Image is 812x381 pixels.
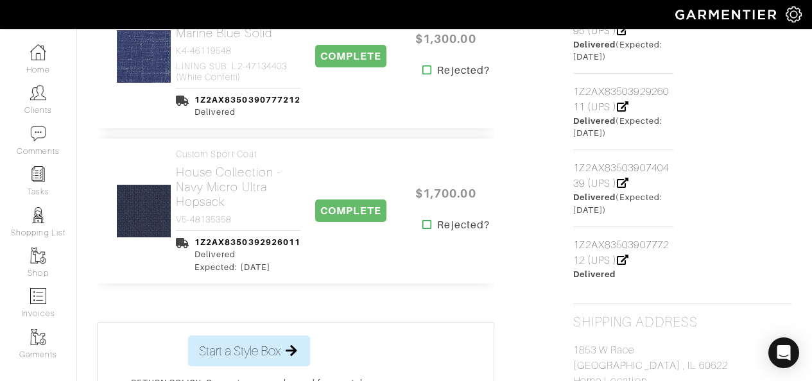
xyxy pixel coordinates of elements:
[51,30,236,83] img: YSpPjW9KsLf7ZcB773Eds5xX.jpg
[30,126,46,142] img: comment-icon-a0a6a9ef722e966f86d9cbdc48e553b5cf19dbc54f86b18d962a5391bc8f6eb6.png
[573,191,673,216] div: (Expected: [DATE])
[176,46,300,56] h4: K4-46119548
[194,261,300,273] div: Expected: [DATE]
[573,38,673,63] div: (Expected: [DATE])
[194,237,300,247] a: 1Z2AX8350392926011
[176,61,300,83] h4: LINING SUB: L2-47134403 (White Confetti)
[194,95,300,105] a: 1Z2AX8350390777212
[786,6,802,22] img: gear-icon-white-bd11855cb880d31180b6d7d6211b90ccbf57a29d726f0c71d8c61bd08dd39cc2.png
[30,207,46,223] img: stylists-icon-eb353228a002819b7ec25b43dbf5f0378dd9e0616d9560372ff212230b889e62.png
[176,214,300,225] h4: V5-48135358
[573,192,616,202] span: Delivered
[176,165,300,209] h2: House Collection - Navy Micro Ultra Hopsack
[768,337,799,368] div: Open Intercom Messenger
[194,248,300,260] div: Delivered
[437,217,489,233] strong: Rejected?
[30,85,46,101] img: clients-icon-6bae9207a08558b7cb47a8932f037763ab4055f8c8b6bfacd5dc20c3e0201464.png
[315,199,386,222] span: COMPLETE
[573,314,698,330] h2: Shipping Address
[407,25,484,53] span: $1,300.00
[407,180,484,207] span: $1,700.00
[30,329,46,345] img: garments-icon-b7da505a4dc4fd61783c78ac3ca0ef83fa9d6f193b1c9dc38574b1d14d53ca28.png
[199,341,281,360] span: Start a Style Box
[30,248,46,264] img: garments-icon-b7da505a4dc4fd61783c78ac3ca0ef83fa9d6f193b1c9dc38574b1d14d53ca28.png
[51,184,236,238] img: e1NQwH2LcjFSX94t9tXs7eir.jpg
[176,149,300,160] h4: Custom Sport Coat
[176,149,300,225] a: Custom Sport Coat House Collection - Navy Micro Ultra Hopsack V5-48135358
[315,45,386,67] span: COMPLETE
[30,44,46,60] img: dashboard-icon-dbcd8f5a0b271acd01030246c82b418ddd0df26cd7fceb0bd07c9910d44c42f6.png
[573,115,673,139] div: (Expected: [DATE])
[573,239,669,266] a: 1Z2AX8350390777212 (UPS )
[437,63,489,78] strong: Rejected?
[573,40,616,49] span: Delivered
[194,106,300,118] div: Delivered
[573,116,616,126] span: Delivered
[573,269,616,279] span: Delivered
[188,335,310,366] button: Start a Style Box
[669,3,786,26] img: garmentier-logo-header-white-b43fb05a5012e4ada735d5af1a66efaba907eab6374d6393d1fbf88cb4ef424d.png
[573,86,669,113] a: 1Z2AX8350392926011 (UPS )
[30,166,46,182] img: reminder-icon-8004d30b9f0a5d33ae49ab947aed9ed385cf756f9e5892f1edd6e32f2345188e.png
[573,162,669,189] a: 1Z2AX8350390740439 (UPS )
[30,288,46,304] img: orders-icon-0abe47150d42831381b5fb84f609e132dff9fe21cb692f30cb5eec754e2cba89.png
[573,10,669,37] a: 1Z2AX8350399409095 (UPS )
